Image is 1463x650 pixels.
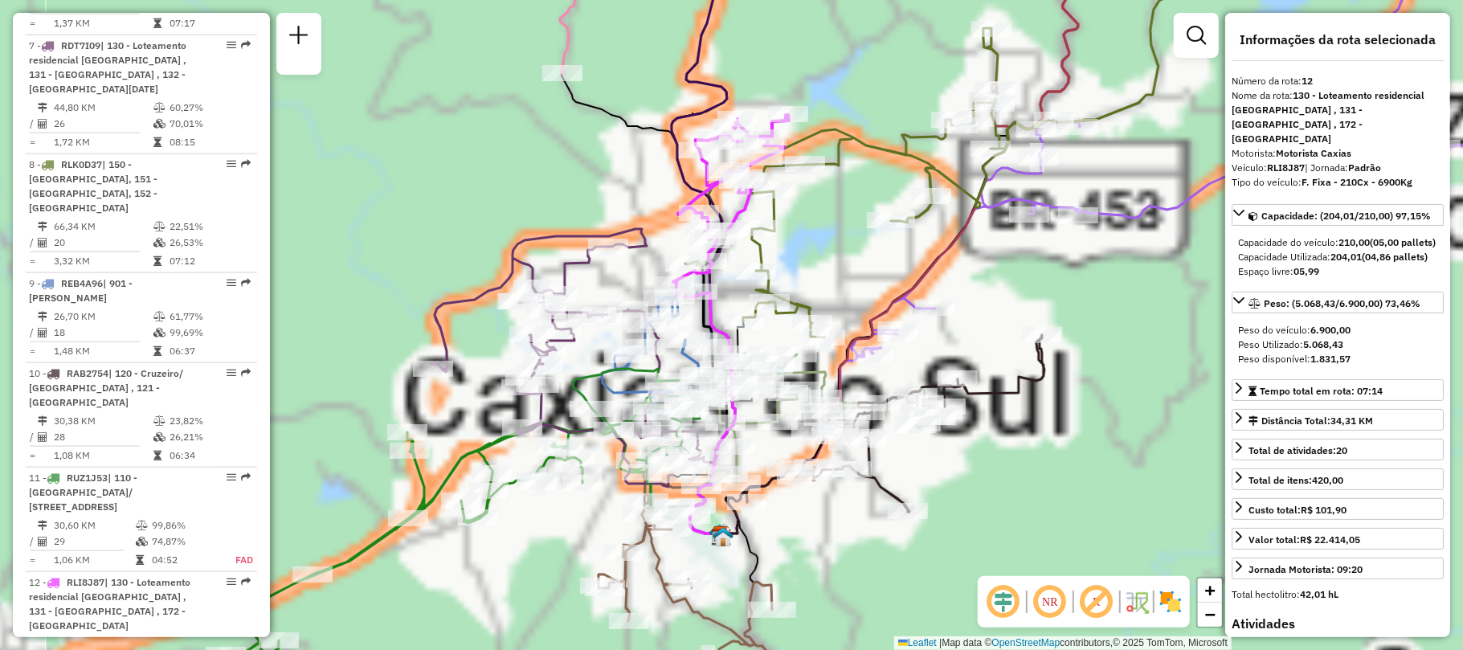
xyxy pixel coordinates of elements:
em: Opções [227,40,236,50]
img: ZUMPY [709,523,730,544]
em: Opções [227,278,236,288]
i: Total de Atividades [38,537,47,546]
td: 3,32 KM [53,253,153,269]
h4: Informações da rota selecionada [1232,32,1444,47]
span: Exibir rótulo [1077,583,1116,621]
i: Total de Atividades [38,119,47,129]
div: Número da rota: [1232,74,1444,88]
td: 29 [53,533,135,550]
span: 7 - [29,39,186,95]
td: 99,69% [169,325,250,341]
td: 06:37 [169,343,250,359]
strong: RLI8J87 [1267,161,1305,174]
i: Distância Total [38,103,47,112]
div: Motorista: [1232,146,1444,161]
span: 12 - [29,576,190,632]
td: 06:34 [169,448,250,464]
td: = [29,448,37,464]
div: Nome da rota: [1232,88,1444,146]
td: / [29,235,37,251]
div: Distância Total: [1248,414,1373,428]
em: Rota exportada [241,472,251,482]
span: Peso do veículo: [1238,324,1351,336]
i: Total de Atividades [38,238,47,247]
a: Jornada Motorista: 09:20 [1232,558,1444,579]
td: 1,08 KM [53,448,153,464]
div: Capacidade Utilizada: [1238,250,1437,264]
img: Exibir/Ocultar setores [1158,589,1183,615]
i: Total de Atividades [38,432,47,442]
a: OpenStreetMap [992,637,1060,648]
span: 10 - [29,367,183,408]
td: 66,34 KM [53,219,153,235]
em: Rota exportada [241,159,251,169]
strong: 12 [1302,75,1313,87]
i: Distância Total [38,312,47,321]
div: Veículo: [1232,161,1444,175]
i: Distância Total [38,222,47,231]
span: RUZ1J53 [67,472,108,484]
a: Custo total:R$ 101,90 [1232,498,1444,520]
td: 1,48 KM [53,343,153,359]
strong: 5.068,43 [1303,338,1343,350]
a: Valor total:R$ 22.414,05 [1232,528,1444,550]
strong: 204,01 [1330,251,1362,263]
div: Total hectolitro: [1232,587,1444,602]
td: 26 [53,116,153,132]
div: Espaço livre: [1238,264,1437,279]
i: Tempo total em rota [153,18,161,28]
strong: 210,00 [1338,236,1370,248]
i: Total de Atividades [38,328,47,337]
strong: (05,00 pallets) [1370,236,1436,248]
h4: Atividades [1232,616,1444,632]
span: | 120 - Cruzeiro/ [GEOGRAPHIC_DATA] , 121 - [GEOGRAPHIC_DATA] [29,367,183,408]
i: % de utilização do peso [136,521,148,530]
span: RDT7I09 [61,39,100,51]
i: % de utilização do peso [153,103,166,112]
td: 26,53% [169,235,250,251]
td: = [29,15,37,31]
span: | Jornada: [1305,161,1381,174]
td: 28 [53,429,153,445]
td: 26,21% [169,429,250,445]
strong: 20 [1336,444,1347,456]
div: Capacidade do veículo: [1238,235,1437,250]
td: = [29,552,37,568]
span: | 130 - Loteamento residencial [GEOGRAPHIC_DATA] , 131 - [GEOGRAPHIC_DATA] , 132 - [GEOGRAPHIC_DA... [29,39,186,95]
i: % de utilização do peso [153,416,166,426]
a: Tempo total em rota: 07:14 [1232,379,1444,401]
span: − [1205,604,1216,624]
td: = [29,134,37,150]
img: CDD Caxias [711,525,732,546]
strong: Padrão [1348,161,1381,174]
td: 20 [53,235,153,251]
td: 30,38 KM [53,413,153,429]
div: Valor total: [1248,533,1360,547]
i: Tempo total em rota [153,256,161,266]
a: Exibir filtros [1180,19,1212,51]
span: Ocultar deslocamento [984,583,1023,621]
span: REB4A96 [61,277,103,289]
span: | 901 - [PERSON_NAME] [29,277,133,304]
a: Distância Total:34,31 KM [1232,409,1444,431]
td: 61,77% [169,309,250,325]
em: Opções [227,368,236,378]
td: / [29,116,37,132]
i: Tempo total em rota [153,346,161,356]
td: 18 [53,325,153,341]
a: Total de atividades:20 [1232,439,1444,460]
i: % de utilização do peso [153,222,166,231]
div: Peso: (5.068,43/6.900,00) 73,46% [1232,317,1444,373]
td: 07:17 [169,15,250,31]
span: Ocultar NR [1031,583,1069,621]
i: Tempo total em rota [153,451,161,460]
strong: (04,86 pallets) [1362,251,1428,263]
strong: 1.831,57 [1310,353,1351,365]
img: CDD Caxias [713,526,734,547]
span: + [1205,580,1216,600]
a: Nova sessão e pesquisa [283,19,315,55]
span: RAB2754 [67,367,108,379]
a: Zoom out [1198,603,1222,627]
span: Tempo total em rota: 07:14 [1260,385,1383,397]
a: Total de itens:420,00 [1232,468,1444,490]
